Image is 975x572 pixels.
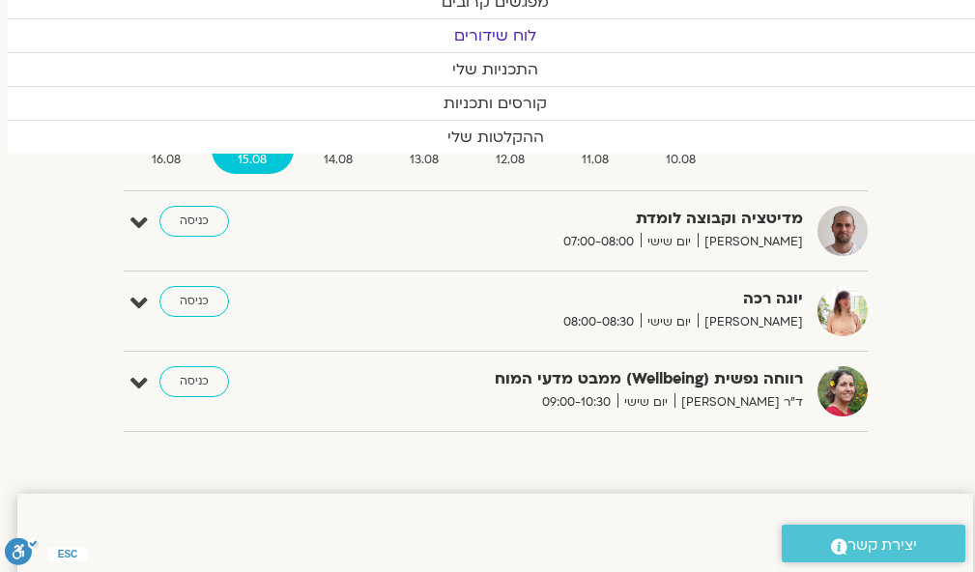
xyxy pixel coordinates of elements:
span: 14.08 [298,150,380,170]
a: כניסה [159,206,229,237]
span: 12.08 [470,150,552,170]
strong: מדיטציה וקבוצה לומדת [387,206,803,232]
span: 16.08 [126,150,208,170]
span: 11.08 [556,150,636,170]
strong: יוגה רכה [387,286,803,312]
a: כניסה [159,366,229,397]
span: [PERSON_NAME] [698,312,803,332]
span: יום שישי [641,232,698,252]
span: 07:00-08:00 [557,232,641,252]
span: יום שישי [617,392,674,413]
a: כניסה [159,286,229,317]
span: 15.08 [212,150,294,170]
span: ד"ר [PERSON_NAME] [674,392,803,413]
span: 09:00-10:30 [535,392,617,413]
strong: רווחה נפשית (Wellbeing) ממבט מדעי המוח [387,366,803,392]
span: 13.08 [384,150,466,170]
span: 10.08 [640,150,723,170]
span: יצירת קשר [847,532,917,558]
span: [PERSON_NAME] [698,232,803,252]
span: יום שישי [641,312,698,332]
span: 08:00-08:30 [557,312,641,332]
a: יצירת קשר [782,525,965,562]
